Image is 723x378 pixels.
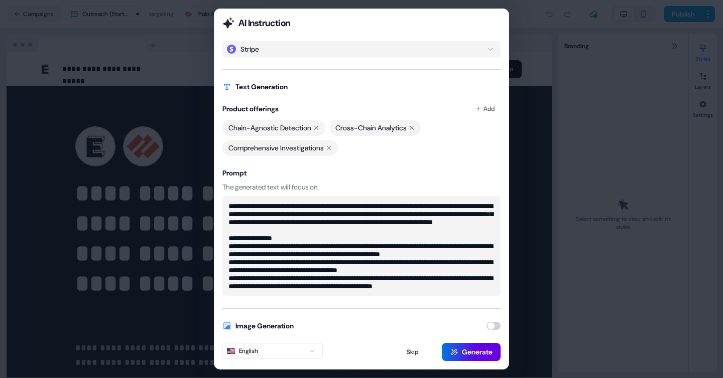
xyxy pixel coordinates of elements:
[329,120,421,136] div: Cross-Chain Analytics
[238,17,290,29] h2: AI Instruction
[222,120,325,136] div: Chain-Agnostic Detection
[235,321,294,331] h2: Image Generation
[222,182,501,192] p: The generated text will focus on:
[385,343,440,361] button: Skip
[227,348,235,354] img: The English flag
[442,343,501,361] button: Generate
[222,104,279,114] h2: Product offerings
[227,346,258,356] div: English
[469,100,501,118] button: Add
[235,82,288,92] h2: Text Generation
[222,140,338,156] div: Comprehensive Investigations
[222,168,501,178] h3: Prompt
[240,44,259,54] div: Stripe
